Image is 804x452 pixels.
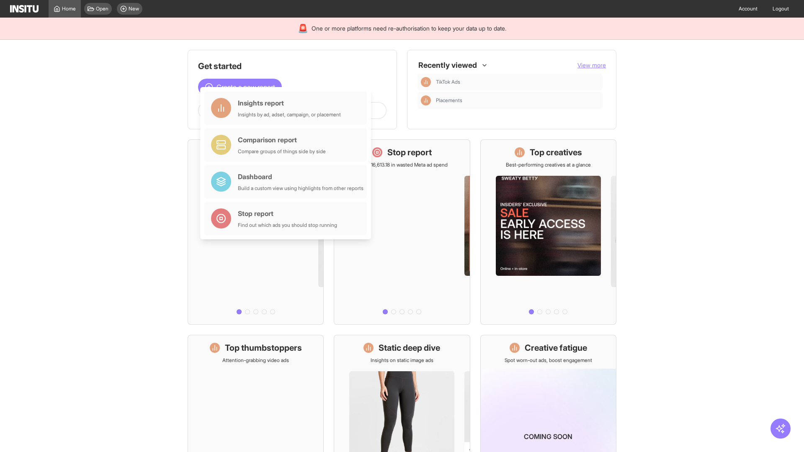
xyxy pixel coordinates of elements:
[238,135,326,145] div: Comparison report
[238,185,363,192] div: Build a custom view using highlights from other reports
[421,95,431,105] div: Insights
[436,79,460,85] span: TikTok Ads
[436,97,599,104] span: Placements
[198,79,282,95] button: Create a new report
[238,222,337,229] div: Find out which ads you should stop running
[577,61,606,69] button: View more
[238,172,363,182] div: Dashboard
[371,357,433,364] p: Insights on static image ads
[129,5,139,12] span: New
[225,342,302,354] h1: Top thumbstoppers
[312,24,506,33] span: One or more platforms need re-authorisation to keep your data up to date.
[216,82,275,92] span: Create a new report
[238,98,341,108] div: Insights report
[436,97,462,104] span: Placements
[96,5,108,12] span: Open
[577,62,606,69] span: View more
[480,139,616,325] a: Top creativesBest-performing creatives at a glance
[530,146,582,158] h1: Top creatives
[198,60,387,72] h1: Get started
[238,111,341,118] div: Insights by ad, adset, campaign, or placement
[506,162,591,168] p: Best-performing creatives at a glance
[334,139,470,325] a: Stop reportSave £16,613.18 in wasted Meta ad spend
[222,357,289,364] p: Attention-grabbing video ads
[379,342,440,354] h1: Static deep dive
[188,139,324,325] a: What's live nowSee all active ads instantly
[298,23,308,34] div: 🚨
[238,208,337,218] div: Stop report
[436,79,599,85] span: TikTok Ads
[421,77,431,87] div: Insights
[238,148,326,155] div: Compare groups of things side by side
[356,162,448,168] p: Save £16,613.18 in wasted Meta ad spend
[10,5,39,13] img: Logo
[62,5,76,12] span: Home
[387,146,432,158] h1: Stop report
